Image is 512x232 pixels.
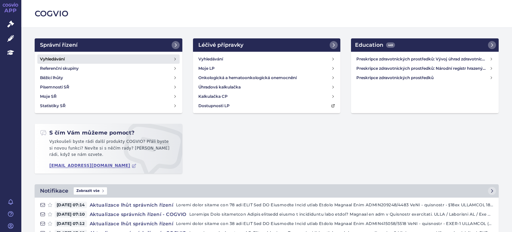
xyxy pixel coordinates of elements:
h4: Kalkulačka CP [198,93,228,100]
h4: Moje SŘ [40,93,57,100]
h2: Správní řízení [40,41,78,49]
a: Moje LP [196,64,338,73]
a: Vyhledávání [37,54,180,64]
a: Preskripce zdravotnických prostředků: Vývoj úhrad zdravotních pojišťoven za zdravotnické prostředky [354,54,496,64]
h2: COGVIO [35,8,499,19]
p: Loremips Dolo sitametcon Adipis elitsedd eiusmo t incididuntu labo etdol? Magnaal en adm v Quisno... [189,211,493,218]
p: Vyzkoušeli byste rádi další produkty COGVIO? Přáli byste si novou funkci? Nevíte si s něčím rady?... [40,139,177,161]
a: Úhradová kalkulačka [196,82,338,92]
h2: S čím Vám můžeme pomoct? [40,129,135,137]
span: [DATE] 07:10 [55,211,87,218]
a: Dostupnosti LP [196,101,338,110]
h4: Statistiky SŘ [40,102,66,109]
a: Kalkulačka CP [196,92,338,101]
a: NotifikaceZobrazit vše [35,184,499,198]
h4: Aktualizace lhůt správních řízení [87,202,176,208]
h4: Úhradová kalkulačka [198,84,241,90]
a: Písemnosti SŘ [37,82,180,92]
h4: Aktualizace lhůt správních řízení [87,220,176,227]
a: Vyhledávání [196,54,338,64]
a: Správní řízení [35,38,182,52]
a: Education449 [351,38,499,52]
span: Zobrazit vše [74,187,107,195]
h4: Vyhledávání [40,56,65,62]
h4: Běžící lhůty [40,74,63,81]
a: Referenční skupiny [37,64,180,73]
a: Moje SŘ [37,92,180,101]
span: [DATE] 07:12 [55,220,87,227]
h4: Vyhledávání [198,56,223,62]
h2: Notifikace [40,187,68,195]
a: Běžící lhůty [37,73,180,82]
p: Loremi dolor sitame con 78 adi ELIT Sed DO Eiusmodte Incid utlab Etdolo Magnaal Enim ADMIN209248/... [176,202,493,208]
h4: Aktualizace správních řízení - COGVIO [87,211,189,218]
h4: Referenční skupiny [40,65,79,72]
span: 449 [386,42,395,48]
a: Preskripce zdravotnických prostředků [354,73,496,82]
h4: Onkologická a hematoonkologická onemocnění [198,74,297,81]
a: Preskripce zdravotnických prostředků: Národní registr hrazených zdravotnických služeb (NRHZS) [354,64,496,73]
span: [DATE] 07:14 [55,202,87,208]
h4: Moje LP [198,65,215,72]
h4: Písemnosti SŘ [40,84,69,90]
a: [EMAIL_ADDRESS][DOMAIN_NAME] [49,163,136,168]
p: Loremi dolor sitame con 38 adi ELIT Sed DO Eiusmodte Incid utlab Etdolo Magnaal Enim ADMIN415058/... [176,220,493,227]
h4: Preskripce zdravotnických prostředků: Národní registr hrazených zdravotnických služeb (NRHZS) [356,65,489,72]
a: Onkologická a hematoonkologická onemocnění [196,73,338,82]
h4: Preskripce zdravotnických prostředků: Vývoj úhrad zdravotních pojišťoven za zdravotnické prostředky [356,56,489,62]
h4: Preskripce zdravotnických prostředků [356,74,489,81]
h4: Dostupnosti LP [198,102,230,109]
h2: Léčivé přípravky [198,41,243,49]
h2: Education [355,41,395,49]
a: Léčivé přípravky [193,38,341,52]
a: Statistiky SŘ [37,101,180,110]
